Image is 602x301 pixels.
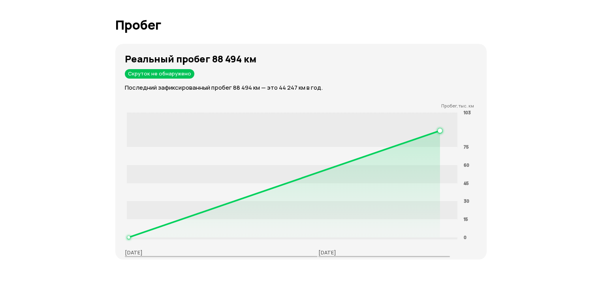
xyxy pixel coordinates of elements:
[125,83,487,92] p: Последний зафиксированный пробег 88 494 км — это 44 247 км в год.
[464,180,468,186] tspan: 45
[115,18,487,32] h1: Пробег
[125,249,143,256] p: [DATE]
[464,234,467,240] tspan: 0
[125,103,474,109] p: Пробег, тыс. км
[125,52,256,65] strong: Реальный пробег 88 494 км
[464,143,468,149] tspan: 75
[125,69,194,79] div: Скруток не обнаружено
[464,109,471,115] tspan: 103
[464,198,469,204] tspan: 30
[464,162,469,167] tspan: 60
[464,216,468,222] tspan: 15
[318,249,336,256] p: [DATE]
